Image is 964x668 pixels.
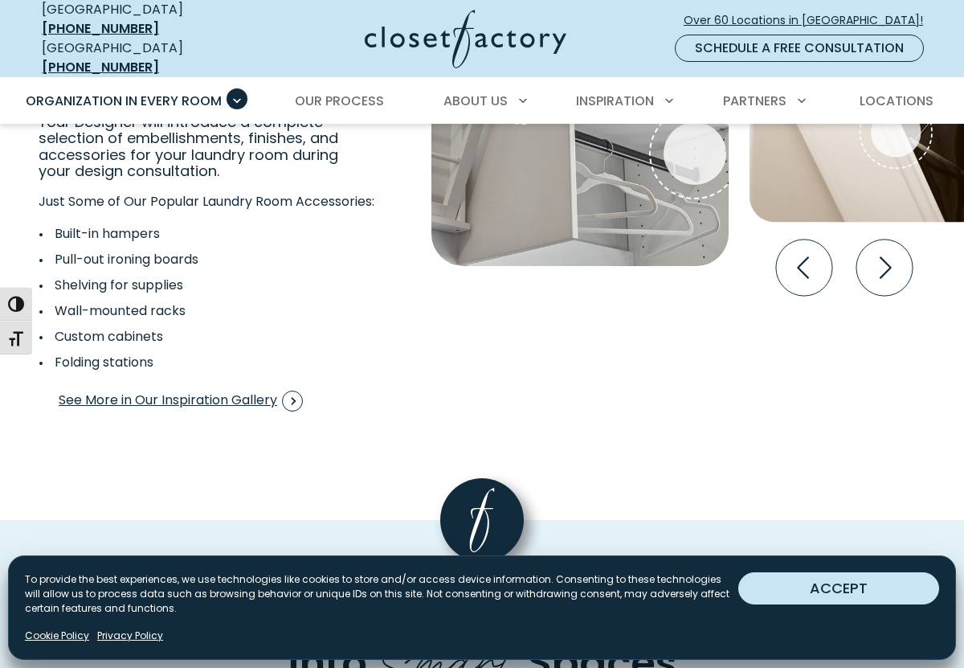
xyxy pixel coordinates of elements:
[42,19,159,38] a: [PHONE_NUMBER]
[675,35,924,62] a: Schedule a Free Consultation
[39,192,397,211] p: Just Some of Our Popular Laundry Room Accessories:
[42,58,159,76] a: [PHONE_NUMBER]
[58,385,304,417] a: See More in Our Inspiration Gallery
[365,10,566,68] img: Closet Factory Logo
[723,92,786,110] span: Partners
[295,92,384,110] span: Our Process
[25,572,738,616] p: To provide the best experiences, we use technologies like cookies to store and/or access device i...
[39,327,345,346] li: Custom cabinets
[770,233,839,302] button: Previous slide
[42,39,239,77] div: [GEOGRAPHIC_DATA]
[14,79,950,124] nav: Primary Menu
[39,224,345,244] li: Built-in hampers
[97,629,163,643] a: Privacy Policy
[683,6,937,35] a: Over 60 Locations in [GEOGRAPHIC_DATA]!
[738,572,939,604] button: ACCEPT
[25,629,89,643] a: Cookie Policy
[26,92,222,110] span: Organization in Every Room
[39,301,345,321] li: Wall-mounted racks
[39,353,345,372] li: Folding stations
[39,276,345,295] li: Shelving for supplies
[860,92,933,110] span: Locations
[684,12,936,29] span: Over 60 Locations in [GEOGRAPHIC_DATA]!
[39,112,338,181] span: Your Designer will introduce a complete selection of embellishments, finishes, and accessories fo...
[39,250,345,269] li: Pull-out ironing boards
[576,92,654,110] span: Inspiration
[443,92,508,110] span: About Us
[850,233,919,302] button: Next slide
[59,391,303,412] span: See More in Our Inspiration Gallery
